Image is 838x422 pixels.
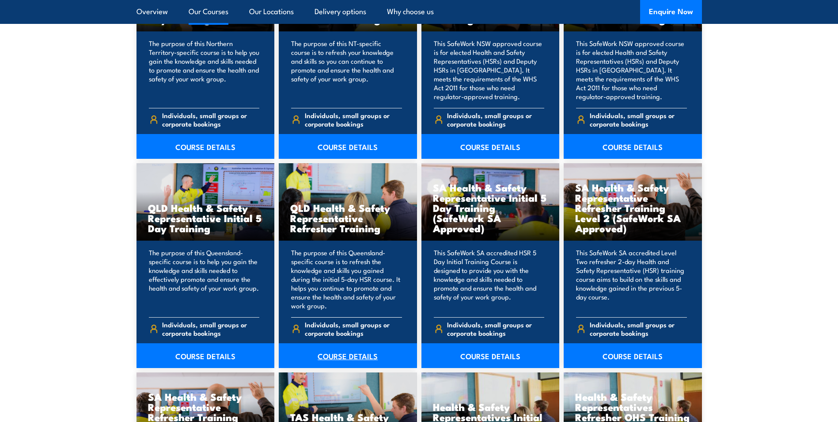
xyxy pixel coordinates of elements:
[434,248,545,310] p: This SafeWork SA accredited HSR 5 Day Initial Training Course is designed to provide you with the...
[149,39,260,101] p: The purpose of this Northern Territory-specific course is to help you gain the knowledge and skil...
[575,182,690,233] h3: SA Health & Safety Representative Refresher Training Level 2 (SafeWork SA Approved)
[137,343,275,368] a: COURSE DETAILS
[149,248,260,310] p: The purpose of this Queensland-specific course is to help you gain the knowledge and skills neede...
[447,111,544,128] span: Individuals, small groups or corporate bookings
[447,320,544,337] span: Individuals, small groups or corporate bookings
[590,111,687,128] span: Individuals, small groups or corporate bookings
[148,203,263,233] h3: QLD Health & Safety Representative Initial 5 Day Training
[434,39,545,101] p: This SafeWork NSW approved course is for elected Health and Safety Representatives (HSRs) and Dep...
[291,39,402,101] p: The purpose of this NT-specific course is to refresh your knowledge and skills so you can continu...
[576,248,687,310] p: This SafeWork SA accredited Level Two refresher 2-day Health and Safety Representative (HSR) trai...
[590,320,687,337] span: Individuals, small groups or corporate bookings
[162,111,259,128] span: Individuals, small groups or corporate bookings
[162,320,259,337] span: Individuals, small groups or corporate bookings
[421,343,560,368] a: COURSE DETAILS
[564,343,702,368] a: COURSE DETAILS
[305,320,402,337] span: Individuals, small groups or corporate bookings
[279,134,417,159] a: COURSE DETAILS
[576,39,687,101] p: This SafeWork NSW approved course is for elected Health and Safety Representatives (HSRs) and Dep...
[290,203,406,233] h3: QLD Health & Safety Representative Refresher Training
[421,134,560,159] a: COURSE DETAILS
[291,248,402,310] p: The purpose of this Queensland-specific course is to refresh the knowledge and skills you gained ...
[305,111,402,128] span: Individuals, small groups or corporate bookings
[137,134,275,159] a: COURSE DETAILS
[279,343,417,368] a: COURSE DETAILS
[564,134,702,159] a: COURSE DETAILS
[433,182,548,233] h3: SA Health & Safety Representative Initial 5 Day Training (SafeWork SA Approved)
